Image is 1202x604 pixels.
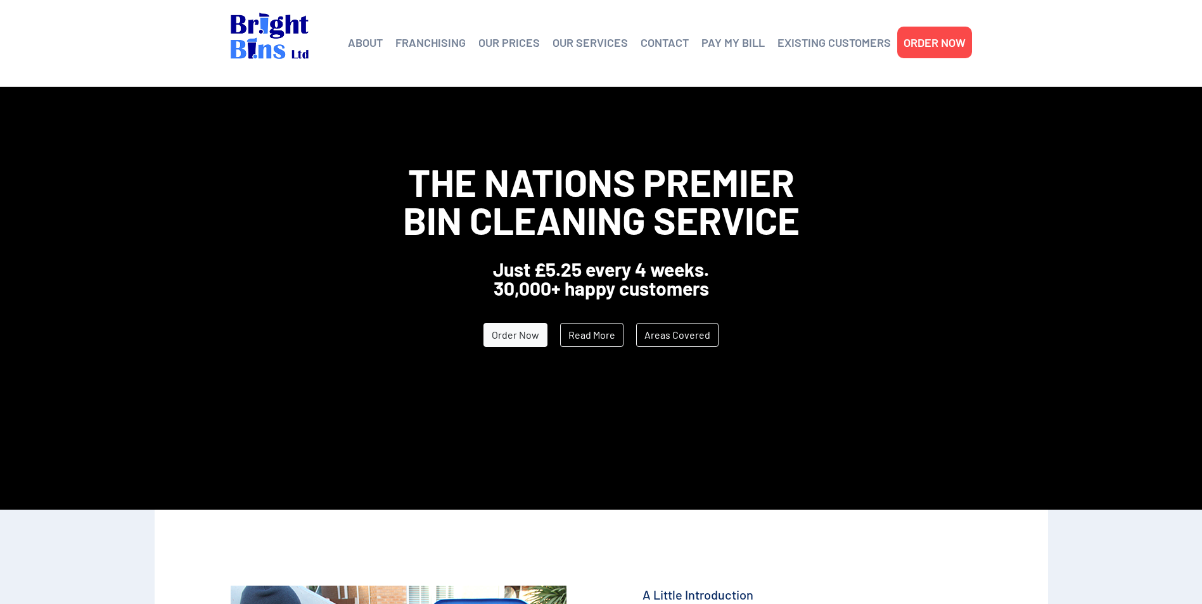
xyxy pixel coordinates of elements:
[560,323,623,347] a: Read More
[483,323,547,347] a: Order Now
[478,33,540,52] a: OUR PRICES
[641,33,689,52] a: CONTACT
[643,586,972,603] h4: A Little Introduction
[553,33,628,52] a: OUR SERVICES
[636,323,719,347] a: Areas Covered
[904,33,966,52] a: ORDER NOW
[701,33,765,52] a: PAY MY BILL
[403,159,800,242] span: The Nations Premier Bin Cleaning Service
[777,33,891,52] a: EXISTING CUSTOMERS
[395,33,466,52] a: FRANCHISING
[348,33,383,52] a: ABOUT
